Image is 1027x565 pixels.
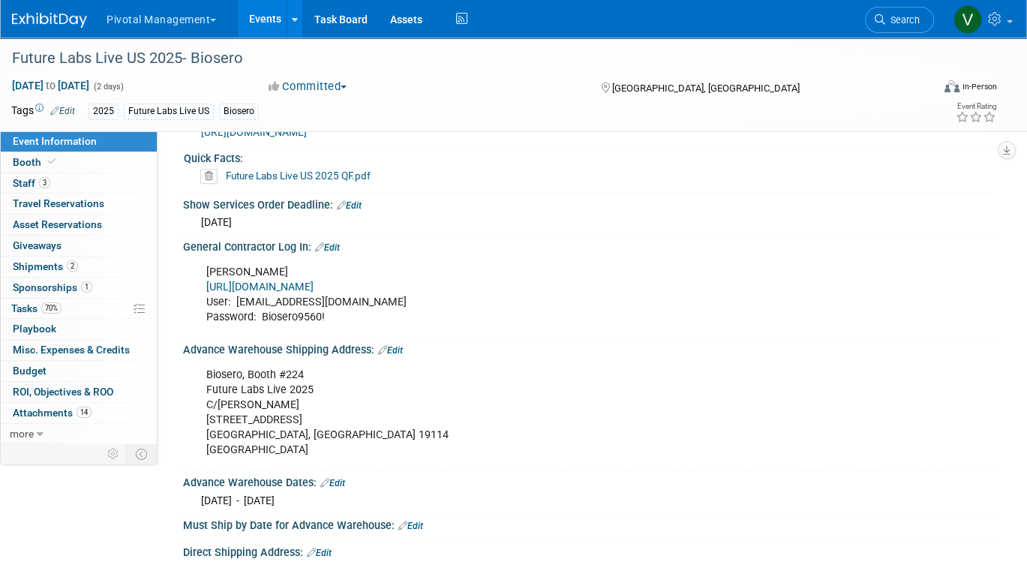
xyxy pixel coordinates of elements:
a: ROI, Objectives & ROO [1,382,157,402]
a: Staff3 [1,173,157,194]
span: 1 [81,281,92,293]
a: Edit [50,106,75,116]
span: 70% [41,302,62,314]
span: [DATE] [201,216,232,228]
div: Biosero, Booth #224 Future Labs Live 2025 C/[PERSON_NAME] [STREET_ADDRESS] [GEOGRAPHIC_DATA], [GE... [196,360,839,465]
span: Asset Reservations [13,218,102,230]
a: Edit [398,521,423,531]
div: Event Format [851,78,997,101]
td: Toggle Event Tabs [127,444,158,464]
div: Show Services Order Deadline: [183,194,997,213]
span: [DATE] - [DATE] [201,494,275,506]
span: 3 [39,177,50,188]
div: Future Labs Live US 2025- Biosero [7,45,913,72]
a: Search [865,7,934,33]
div: In-Person [962,81,997,92]
div: 2025 [89,104,119,119]
span: Booth [13,156,59,168]
span: Giveaways [13,239,62,251]
a: Edit [320,478,345,488]
a: more [1,424,157,444]
div: Must Ship by Date for Advance Warehouse: [183,514,997,533]
span: ROI, Objectives & ROO [13,386,113,398]
img: Format-Inperson.png [944,80,959,92]
span: Tasks [11,302,62,314]
a: Edit [337,200,362,211]
div: Advance Warehouse Shipping Address: [183,338,997,358]
span: to [44,80,58,92]
span: more [10,428,34,440]
span: Budget [13,365,47,377]
td: Personalize Event Tab Strip [101,444,127,464]
span: Shipments [13,260,78,272]
div: Event Rating [956,103,996,110]
div: Quick Facts: [184,147,990,166]
i: Booth reservation complete [48,158,56,166]
a: Attachments14 [1,403,157,423]
td: Tags [11,103,75,120]
div: [PERSON_NAME] User: [EMAIL_ADDRESS][DOMAIN_NAME] Password: Biosero9560! [196,257,839,332]
span: Travel Reservations [13,197,104,209]
a: Playbook [1,319,157,339]
div: Biosero [219,104,259,119]
a: Edit [307,548,332,558]
a: Travel Reservations [1,194,157,214]
div: General Contractor Log In: [183,236,997,255]
a: Sponsorships1 [1,278,157,298]
button: Committed [263,79,353,95]
a: Tasks70% [1,299,157,319]
span: [GEOGRAPHIC_DATA], [GEOGRAPHIC_DATA] [612,83,800,94]
a: Delete attachment? [200,171,224,182]
a: Edit [378,345,403,356]
a: Asset Reservations [1,215,157,235]
span: Misc. Expenses & Credits [13,344,130,356]
a: Misc. Expenses & Credits [1,340,157,360]
span: Sponsorships [13,281,92,293]
a: Event Information [1,131,157,152]
div: Direct Shipping Address: [183,541,997,560]
div: Future Labs Live US [124,104,214,119]
a: Budget [1,361,157,381]
span: 2 [67,260,78,272]
a: Shipments2 [1,257,157,277]
span: [DATE] [DATE] [11,79,90,92]
span: (2 days) [92,82,124,92]
span: Search [885,14,920,26]
span: 14 [77,407,92,418]
a: Edit [315,242,340,253]
img: ExhibitDay [12,13,87,28]
a: Future Labs Live US 2025 QF.pdf [226,170,371,182]
span: Staff [13,177,50,189]
a: [URL][DOMAIN_NAME] [206,281,314,293]
a: Giveaways [1,236,157,256]
a: Booth [1,152,157,173]
span: Event Information [13,135,97,147]
div: Advance Warehouse Dates: [183,471,997,491]
span: Attachments [13,407,92,419]
span: Playbook [13,323,56,335]
img: Valerie Weld [953,5,982,34]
